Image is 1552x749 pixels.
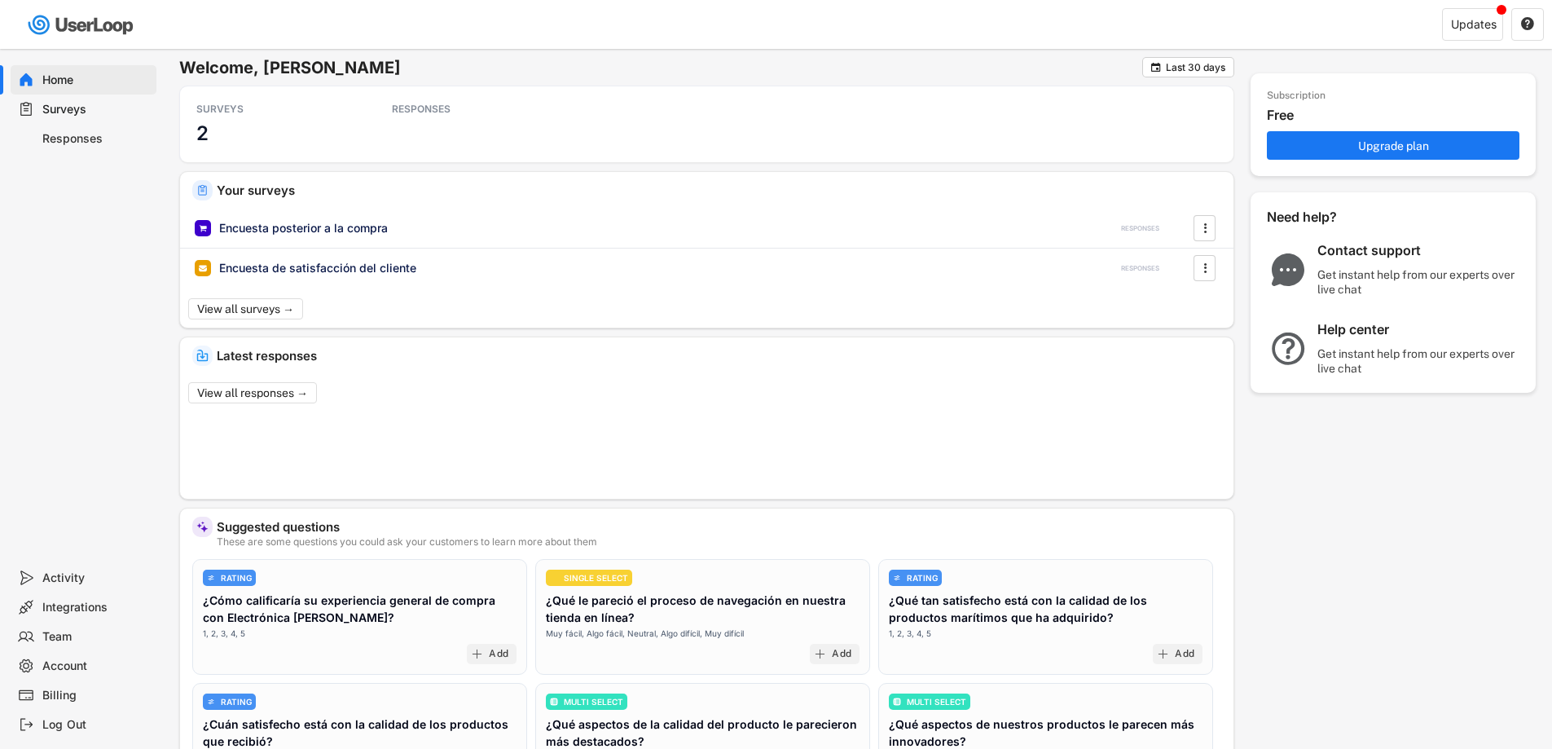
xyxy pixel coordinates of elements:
button:  [1197,256,1213,280]
div: Add [1175,648,1194,661]
div: Updates [1451,19,1497,30]
div: These are some questions you could ask your customers to learn more about them [217,537,1221,547]
div: Billing [42,688,150,703]
button: View all responses → [188,382,317,403]
div: Help center [1317,321,1521,338]
div: Your surveys [217,184,1221,196]
div: Suggested questions [217,521,1221,533]
div: Account [42,659,150,674]
div: Encuesta de satisfacción del cliente [219,260,416,276]
div: RESPONSES [1121,264,1159,273]
text:  [1521,16,1534,31]
button:  [1150,61,1162,73]
button: Upgrade plan [1267,131,1519,160]
div: Team [42,629,150,645]
div: Log Out [42,717,150,733]
text:  [1151,61,1161,73]
text:  [1203,259,1207,276]
div: Last 30 days [1166,63,1225,73]
div: Get instant help from our experts over live chat [1317,346,1521,376]
div: Responses [42,131,150,147]
img: AdjustIcon.svg [207,574,215,582]
div: RATING [907,574,938,582]
div: Contact support [1317,242,1521,259]
div: MULTI SELECT [564,698,623,706]
div: Muy fácil, Algo fácil, Neutral, Algo difícil, Muy difícil [546,628,744,640]
div: Encuesta posterior a la compra [219,220,388,236]
div: Free [1267,107,1528,124]
img: IncomingMajor.svg [196,350,209,362]
div: MULTI SELECT [907,698,966,706]
div: 1, 2, 3, 4, 5 [889,628,931,640]
div: ¿Qué le pareció el proceso de navegación en nuestra tienda en línea? [546,592,860,626]
div: Subscription [1267,90,1326,103]
div: Latest responses [217,350,1221,362]
button:  [1520,17,1535,32]
div: RATING [221,574,252,582]
div: RESPONSES [1121,224,1159,233]
img: AdjustIcon.svg [893,574,901,582]
div: Need help? [1267,209,1381,226]
div: SINGLE SELECT [564,574,628,582]
button: View all surveys → [188,298,303,319]
img: ListMajor.svg [893,698,901,706]
div: SURVEYS [196,103,343,116]
div: Add [832,648,851,661]
div: Home [42,73,150,88]
div: ¿Qué tan satisfecho está con la calidad de los productos marítimos que ha adquirido? [889,592,1202,626]
div: Get instant help from our experts over live chat [1317,267,1521,297]
img: yH5BAEAAAAALAAAAAABAAEAAAIBRAA7 [550,574,558,582]
h6: Welcome, [PERSON_NAME] [179,57,1142,78]
h3: 2 [196,121,209,146]
img: MagicMajor%20%28Purple%29.svg [196,521,209,533]
div: RATING [221,698,252,706]
img: AdjustIcon.svg [207,698,215,706]
img: ChatMajor.svg [1267,253,1309,286]
div: 1, 2, 3, 4, 5 [203,628,245,640]
img: QuestionMarkInverseMajor.svg [1267,333,1309,365]
div: Integrations [42,600,150,615]
button:  [1197,216,1213,240]
div: RESPONSES [392,103,539,116]
div: Activity [42,571,150,586]
img: userloop-logo-01.svg [24,8,139,42]
div: ¿Cómo calificaría su experiencia general de compra con Electrónica [PERSON_NAME]? [203,592,517,626]
img: ListMajor.svg [550,698,558,706]
div: Add [489,648,508,661]
text:  [1203,219,1207,236]
div: Surveys [42,102,150,117]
